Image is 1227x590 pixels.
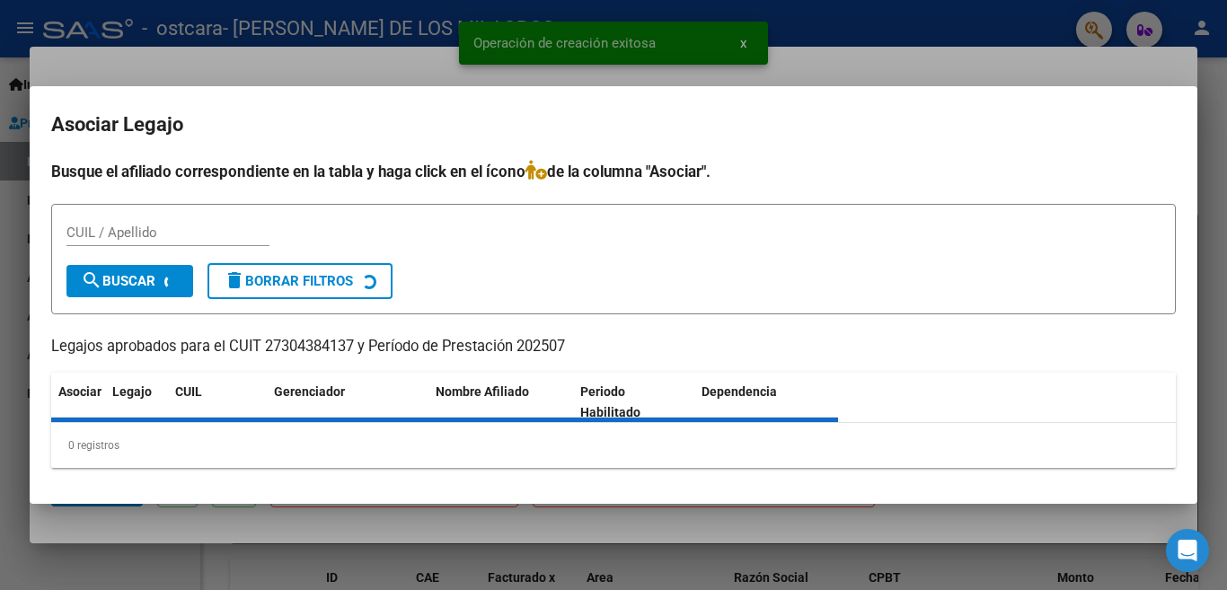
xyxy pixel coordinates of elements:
mat-icon: delete [224,269,245,291]
datatable-header-cell: CUIL [168,373,267,432]
span: CUIL [175,384,202,399]
span: Nombre Afiliado [436,384,529,399]
span: Dependencia [702,384,777,399]
span: Periodo Habilitado [580,384,640,419]
button: Buscar [66,265,193,297]
span: Gerenciador [274,384,345,399]
span: Buscar [81,273,155,289]
span: Asociar [58,384,102,399]
p: Legajos aprobados para el CUIT 27304384137 y Período de Prestación 202507 [51,336,1176,358]
mat-icon: search [81,269,102,291]
button: Borrar Filtros [207,263,393,299]
div: 0 registros [51,423,1176,468]
h4: Busque el afiliado correspondiente en la tabla y haga click en el ícono de la columna "Asociar". [51,160,1176,183]
span: Borrar Filtros [224,273,353,289]
datatable-header-cell: Dependencia [694,373,839,432]
span: Legajo [112,384,152,399]
div: Open Intercom Messenger [1166,529,1209,572]
datatable-header-cell: Gerenciador [267,373,428,432]
datatable-header-cell: Legajo [105,373,168,432]
datatable-header-cell: Periodo Habilitado [573,373,694,432]
datatable-header-cell: Nombre Afiliado [428,373,573,432]
datatable-header-cell: Asociar [51,373,105,432]
h2: Asociar Legajo [51,108,1176,142]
